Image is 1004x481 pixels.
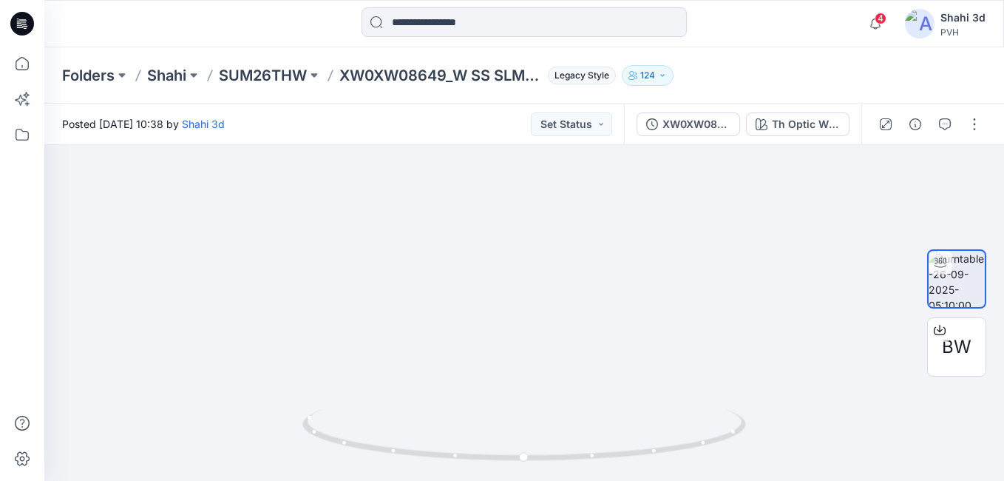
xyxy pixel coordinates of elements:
a: SUM26THW [219,65,307,86]
button: 124 [622,65,674,86]
span: Posted [DATE] 10:38 by [62,116,225,132]
div: PVH [940,27,986,38]
p: XW0XW08649_W SS SLM COLLR MIDI POLO DRS [339,65,542,86]
a: Shahi 3d [182,118,225,130]
img: avatar [905,9,935,38]
button: Details [903,112,927,136]
span: Legacy Style [548,67,616,84]
img: turntable-26-09-2025-05:10:00 [929,251,985,307]
button: XW0XW08649_W SS SLM COLLR MIDI POLO DRS_PROTO_V02 [637,112,740,136]
div: Shahi 3d [940,9,986,27]
div: Th Optic White - YCF [772,116,840,132]
button: Legacy Style [542,65,616,86]
a: Shahi [147,65,186,86]
button: Th Optic White - YCF [746,112,849,136]
p: 124 [640,67,655,84]
span: BW [942,334,971,360]
span: 4 [875,13,886,24]
a: Folders [62,65,115,86]
div: XW0XW08649_W SS SLM COLLR MIDI POLO DRS_PROTO_V02 [662,116,730,132]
